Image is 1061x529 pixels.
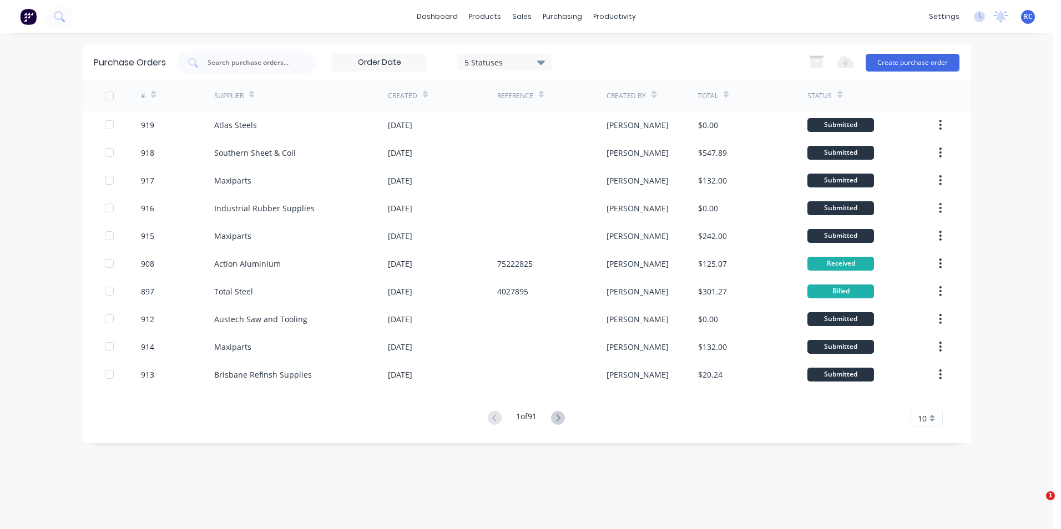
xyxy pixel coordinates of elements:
div: Action Aluminium [214,258,281,269]
input: Order Date [333,54,426,71]
div: $242.00 [698,230,727,242]
div: Submitted [807,201,874,215]
div: $301.27 [698,286,727,297]
div: 4027895 [497,286,528,297]
div: 917 [141,175,154,186]
div: [PERSON_NAME] [607,230,669,242]
div: Maxiparts [214,175,251,186]
div: 75222825 [497,258,533,269]
div: Submitted [807,312,874,326]
div: [PERSON_NAME] [607,313,669,325]
button: Create purchase order [866,54,959,72]
div: [DATE] [388,313,412,325]
div: $125.07 [698,258,727,269]
div: [DATE] [388,286,412,297]
div: 1 of 91 [516,410,537,426]
div: [DATE] [388,202,412,214]
input: Search purchase orders... [206,57,299,68]
iframe: Intercom live chat [1023,491,1050,518]
div: Total Steel [214,286,253,297]
div: Reference [497,91,533,101]
div: settings [923,8,965,25]
div: # [141,91,145,101]
div: 918 [141,147,154,159]
div: sales [507,8,537,25]
div: Submitted [807,368,874,382]
div: 5 Statuses [464,56,544,68]
div: [PERSON_NAME] [607,258,669,269]
div: [PERSON_NAME] [607,369,669,380]
div: Supplier [214,91,244,101]
div: Submitted [807,146,874,160]
div: 914 [141,341,154,353]
span: 10 [918,413,927,424]
div: Austech Saw and Tooling [214,313,307,325]
span: RC [1024,12,1033,22]
div: Submitted [807,229,874,243]
div: Created By [607,91,646,101]
div: [DATE] [388,258,412,269]
div: 916 [141,202,154,214]
div: Status [807,91,832,101]
div: 897 [141,286,154,297]
div: [DATE] [388,230,412,242]
div: [DATE] [388,147,412,159]
div: Southern Sheet & Coil [214,147,296,159]
div: Maxiparts [214,230,251,242]
div: $132.00 [698,175,727,186]
div: Submitted [807,340,874,354]
div: 919 [141,119,154,131]
div: Submitted [807,174,874,187]
div: productivity [588,8,641,25]
div: 913 [141,369,154,380]
div: [PERSON_NAME] [607,119,669,131]
div: $0.00 [698,313,718,325]
div: [PERSON_NAME] [607,286,669,297]
div: [DATE] [388,369,412,380]
div: Billed [807,284,874,298]
div: $20.24 [698,369,723,380]
div: [PERSON_NAME] [607,202,669,214]
div: $547.89 [698,147,727,159]
div: [PERSON_NAME] [607,175,669,186]
img: Factory [20,8,37,25]
div: Submitted [807,118,874,132]
div: Atlas Steels [214,119,257,131]
div: Brisbane Refinsh Supplies [214,369,312,380]
div: Total [698,91,718,101]
div: products [463,8,507,25]
div: purchasing [537,8,588,25]
div: [DATE] [388,175,412,186]
div: $0.00 [698,119,718,131]
div: 915 [141,230,154,242]
a: dashboard [411,8,463,25]
div: Maxiparts [214,341,251,353]
div: 912 [141,313,154,325]
div: [DATE] [388,341,412,353]
span: 1 [1046,491,1055,500]
div: 908 [141,258,154,269]
div: $0.00 [698,202,718,214]
div: Created [388,91,417,101]
div: Industrial Rubber Supplies [214,202,315,214]
div: [PERSON_NAME] [607,147,669,159]
div: [PERSON_NAME] [607,341,669,353]
div: $132.00 [698,341,727,353]
div: Purchase Orders [94,56,166,69]
div: Received [807,257,874,271]
div: [DATE] [388,119,412,131]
